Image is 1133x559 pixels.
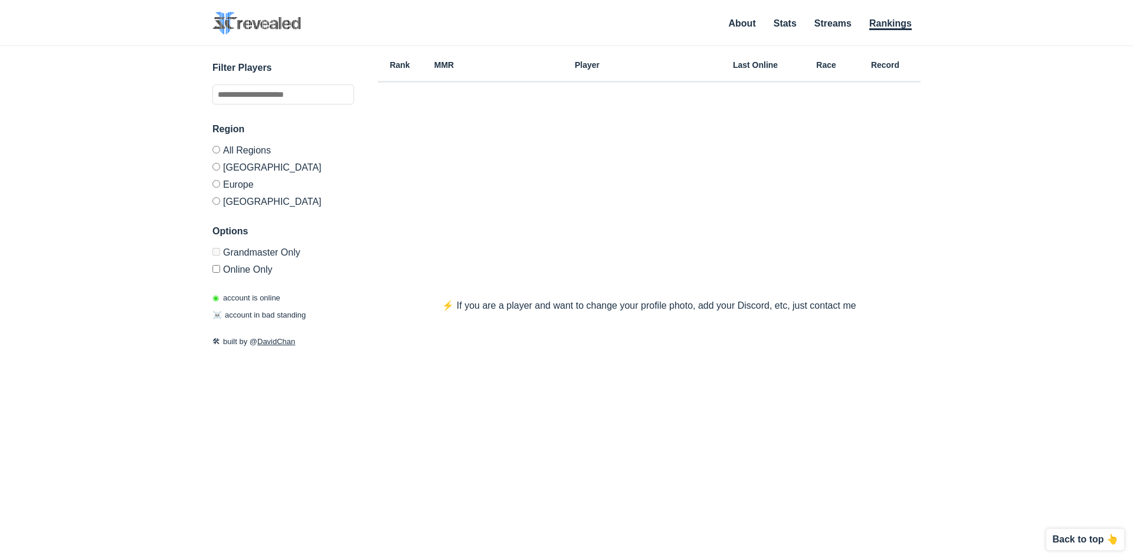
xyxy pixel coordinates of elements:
[212,180,220,188] input: Europe
[814,18,852,28] a: Streams
[212,61,354,75] h3: Filter Players
[850,61,921,69] h6: Record
[212,146,220,153] input: All Regions
[1052,535,1118,544] p: Back to top 👆
[212,260,354,274] label: Only show accounts currently laddering
[378,61,422,69] h6: Rank
[418,299,879,313] p: ⚡️ If you are a player and want to change your profile photo, add your Discord, etc, just contact me
[212,197,220,205] input: [GEOGRAPHIC_DATA]
[212,292,280,304] p: account is online
[466,61,708,69] h6: Player
[212,265,220,273] input: Online Only
[212,122,354,136] h3: Region
[257,337,295,346] a: DavidChan
[212,336,354,348] p: built by @
[212,309,306,321] p: account in bad standing
[212,248,220,256] input: Grandmaster Only
[212,163,220,171] input: [GEOGRAPHIC_DATA]
[422,61,466,69] h6: MMR
[729,18,756,28] a: About
[212,310,222,319] span: ☠️
[803,61,850,69] h6: Race
[212,12,301,35] img: SC2 Revealed
[212,248,354,260] label: Only Show accounts currently in Grandmaster
[212,192,354,207] label: [GEOGRAPHIC_DATA]
[212,224,354,238] h3: Options
[708,61,803,69] h6: Last Online
[212,158,354,175] label: [GEOGRAPHIC_DATA]
[774,18,797,28] a: Stats
[212,175,354,192] label: Europe
[212,146,354,158] label: All Regions
[212,293,219,302] span: ◉
[212,337,220,346] span: 🛠
[869,18,912,30] a: Rankings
